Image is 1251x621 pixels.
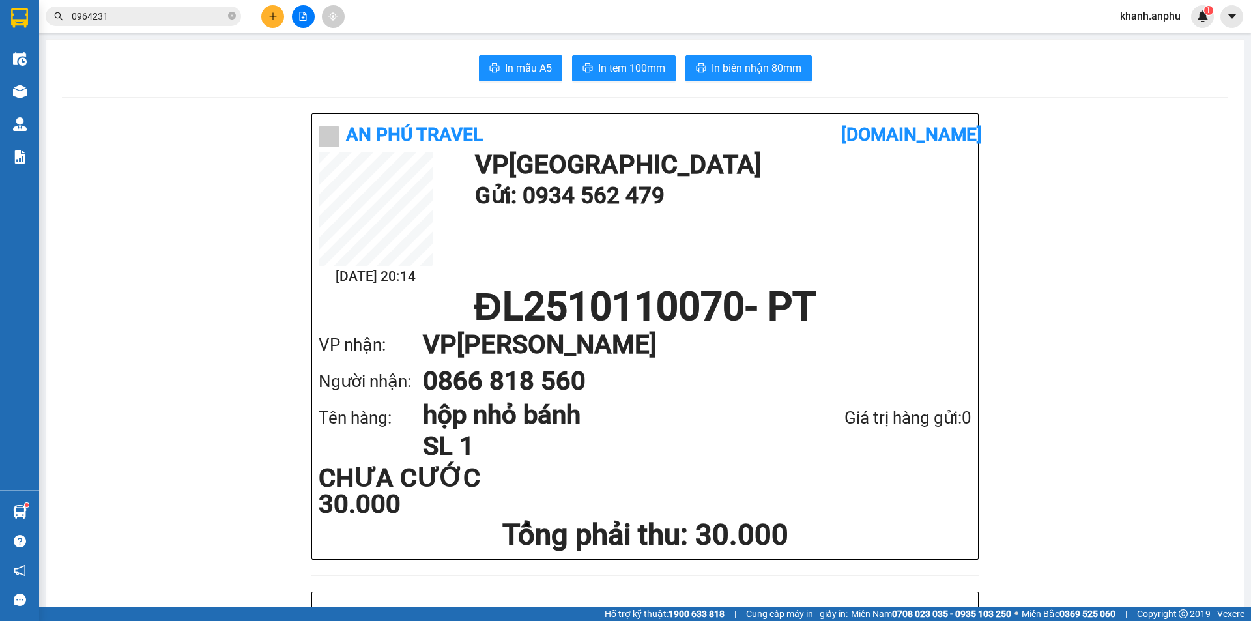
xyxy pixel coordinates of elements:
[319,266,433,287] h2: [DATE] 20:14
[13,52,27,66] img: warehouse-icon
[734,607,736,621] span: |
[1014,611,1018,616] span: ⚪️
[851,607,1011,621] span: Miền Nam
[14,535,26,547] span: question-circle
[319,332,423,358] div: VP nhận:
[423,363,945,399] h1: 0866 818 560
[268,12,278,21] span: plus
[475,152,965,178] h1: VP [GEOGRAPHIC_DATA]
[228,12,236,20] span: close-circle
[322,5,345,28] button: aim
[669,609,725,619] strong: 1900 633 818
[505,60,552,76] span: In mẫu A5
[13,85,27,98] img: warehouse-icon
[598,60,665,76] span: In tem 100mm
[489,63,500,75] span: printer
[892,609,1011,619] strong: 0708 023 035 - 0935 103 250
[746,607,848,621] span: Cung cấp máy in - giấy in:
[14,594,26,606] span: message
[228,10,236,23] span: close-circle
[1204,6,1213,15] sup: 1
[1125,607,1127,621] span: |
[572,55,676,81] button: printerIn tem 100mm
[685,55,812,81] button: printerIn biên nhận 80mm
[423,399,775,431] h1: hộp nhỏ bánh
[72,9,225,23] input: Tìm tên, số ĐT hoặc mã đơn
[13,150,27,164] img: solution-icon
[13,117,27,131] img: warehouse-icon
[582,63,593,75] span: printer
[14,564,26,577] span: notification
[298,12,308,21] span: file-add
[319,287,971,326] h1: ĐL2510110070 - PT
[319,465,534,517] div: CHƯA CƯỚC 30.000
[479,55,562,81] button: printerIn mẫu A5
[261,5,284,28] button: plus
[1110,8,1191,24] span: khanh.anphu
[292,5,315,28] button: file-add
[1206,6,1211,15] span: 1
[1059,609,1115,619] strong: 0369 525 060
[775,405,971,431] div: Giá trị hàng gửi: 0
[319,517,971,553] h1: Tổng phải thu: 30.000
[1197,10,1209,22] img: icon-new-feature
[13,505,27,519] img: warehouse-icon
[712,60,801,76] span: In biên nhận 80mm
[696,63,706,75] span: printer
[475,178,965,214] h1: Gửi: 0934 562 479
[605,607,725,621] span: Hỗ trợ kỹ thuật:
[423,326,945,363] h1: VP [PERSON_NAME]
[54,12,63,21] span: search
[1179,609,1188,618] span: copyright
[423,431,775,462] h1: SL 1
[346,124,483,145] b: An Phú Travel
[25,503,29,507] sup: 1
[1022,607,1115,621] span: Miền Bắc
[1220,5,1243,28] button: caret-down
[1226,10,1238,22] span: caret-down
[11,8,28,28] img: logo-vxr
[319,368,423,395] div: Người nhận:
[328,12,338,21] span: aim
[841,124,982,145] b: [DOMAIN_NAME]
[319,405,423,431] div: Tên hàng:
